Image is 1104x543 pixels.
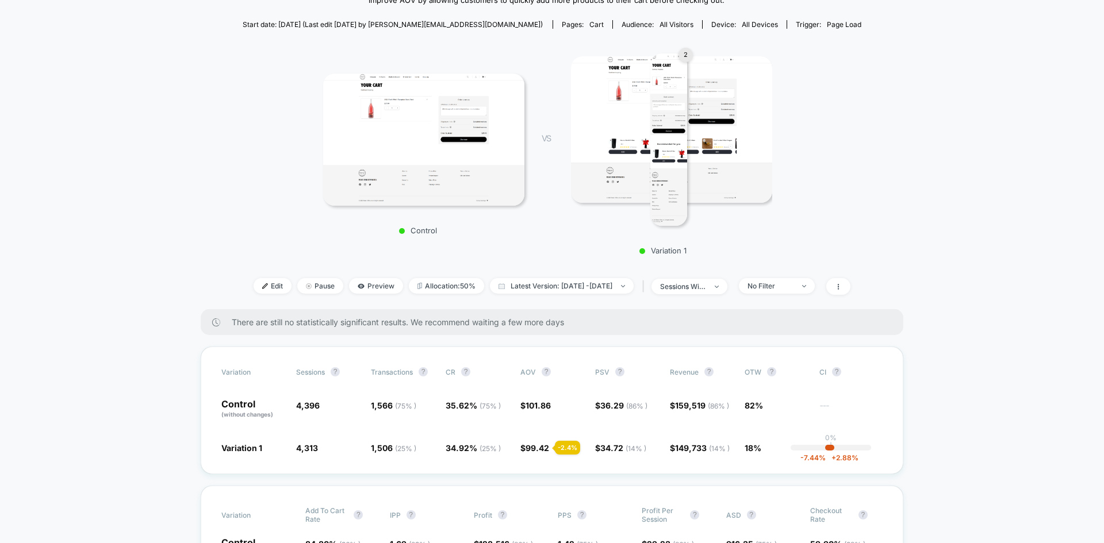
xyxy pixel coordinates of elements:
span: 1,506 [371,443,416,453]
span: 99.42 [526,443,549,453]
span: CR [446,368,455,376]
div: No Filter [747,282,793,290]
span: --- [819,402,883,419]
span: 4,396 [296,400,320,410]
img: end [306,283,312,289]
button: ? [747,510,756,519]
span: cart [589,20,604,29]
span: 34.92 % [446,443,501,453]
span: ( 14 % ) [626,444,646,453]
p: Control [221,399,285,419]
span: Transactions [371,368,413,376]
span: 2.88 % [826,453,858,462]
span: CI [819,367,883,376]
span: 1,566 [371,400,416,410]
span: $ [670,443,730,453]
button: ? [858,510,868,519]
span: 34.72 [600,443,646,453]
span: 159,519 [675,400,729,410]
button: ? [354,510,363,519]
span: There are still no statistically significant results. We recommend waiting a few more days [232,317,880,327]
span: | [639,278,651,295]
span: ASD [726,511,741,519]
img: end [621,285,625,287]
span: 149,733 [675,443,730,453]
div: Audience: [622,20,693,29]
img: Variation 1 1 [571,56,772,203]
span: Latest Version: [DATE] - [DATE] [490,278,634,294]
span: 4,313 [296,443,318,453]
img: calendar [499,283,505,289]
span: (without changes) [221,411,273,418]
span: Start date: [DATE] (Last edit [DATE] by [PERSON_NAME][EMAIL_ADDRESS][DOMAIN_NAME]) [243,20,543,29]
div: 2 [678,48,693,62]
p: Variation 1 [562,246,764,255]
div: - 2.4 % [555,441,580,455]
span: ( 86 % ) [708,402,729,410]
img: Variation 1 main [650,53,687,226]
img: rebalance [417,283,422,289]
button: ? [461,367,470,376]
span: Add To Cart Rate [305,506,348,523]
button: ? [577,510,586,519]
span: 101.86 [526,400,551,410]
button: ? [542,367,551,376]
span: Pause [297,278,343,294]
span: $ [595,443,646,453]
img: end [802,285,806,287]
span: Device: [702,20,787,29]
button: ? [767,367,776,376]
span: IPP [390,511,401,519]
button: ? [331,367,340,376]
span: OTW [745,367,808,376]
span: ( 86 % ) [626,402,647,410]
img: edit [262,283,268,289]
button: ? [498,510,507,519]
div: sessions with impression [660,282,706,291]
span: + [831,453,836,462]
span: 35.62 % [446,400,501,410]
span: AOV [520,368,536,376]
span: VS [542,133,551,143]
p: Control [317,226,519,235]
span: Preview [349,278,403,294]
span: Page Load [827,20,861,29]
span: PPS [558,511,572,519]
span: ( 75 % ) [480,402,501,410]
button: ? [419,367,428,376]
span: $ [670,400,729,410]
span: Edit [254,278,292,294]
img: end [715,286,719,288]
span: ( 25 % ) [395,444,416,453]
div: Trigger: [796,20,861,29]
button: ? [407,510,416,519]
p: | [830,442,832,450]
span: Sessions [296,368,325,376]
span: ( 25 % ) [480,444,501,453]
span: 36.29 [600,400,647,410]
span: 82% [745,400,763,410]
div: Pages: [562,20,604,29]
button: ? [690,510,699,519]
img: Control main [323,74,524,205]
span: PSV [595,368,609,376]
span: Checkout Rate [810,506,853,523]
span: $ [520,400,551,410]
span: Variation [221,367,285,376]
p: 0% [825,433,837,442]
span: ( 75 % ) [395,402,416,410]
button: ? [615,367,624,376]
span: All Visitors [660,20,693,29]
button: ? [832,367,841,376]
span: Profit Per Session [642,506,684,523]
span: Revenue [670,368,699,376]
span: Allocation: 50% [409,278,484,294]
span: $ [520,443,549,453]
span: all devices [742,20,778,29]
span: Variation [221,506,285,523]
span: 18% [745,443,761,453]
span: -7.44 % [800,453,826,462]
span: $ [595,400,647,410]
span: Variation 1 [221,443,262,453]
button: ? [704,367,714,376]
